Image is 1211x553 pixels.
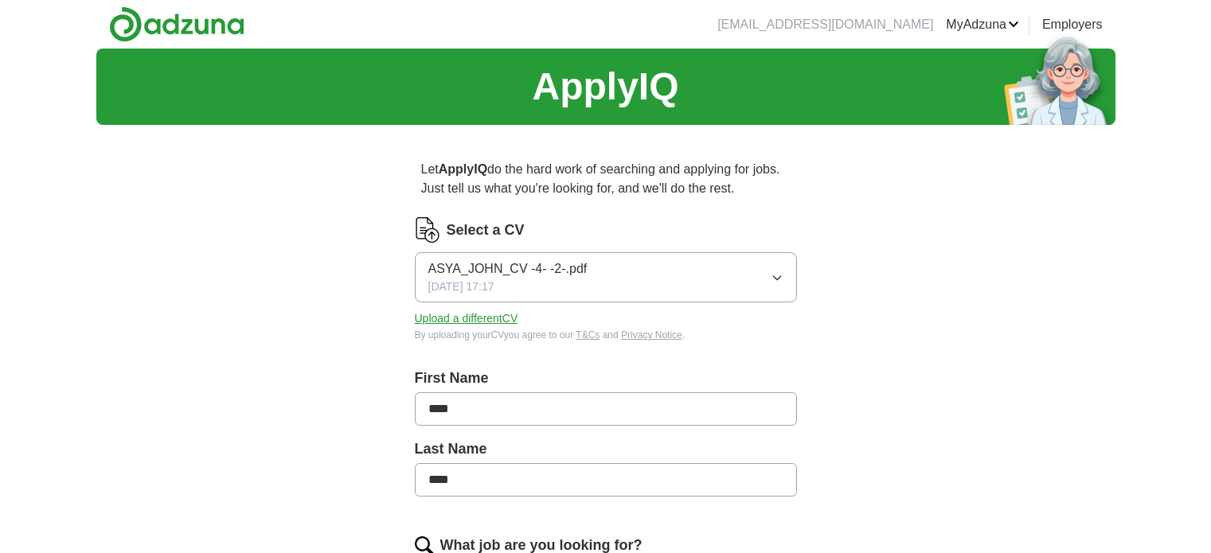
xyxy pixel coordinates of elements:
a: MyAdzuna [946,15,1019,34]
h1: ApplyIQ [532,58,678,115]
button: Upload a differentCV [415,310,518,327]
label: Last Name [415,438,797,460]
span: ASYA_JOHN_CV -4- -2-.pdf [428,259,588,278]
div: By uploading your CV you agree to our and . [415,328,797,342]
a: Privacy Notice [621,329,682,341]
li: [EMAIL_ADDRESS][DOMAIN_NAME] [717,15,933,34]
strong: ApplyIQ [439,162,487,176]
button: ASYA_JOHN_CV -4- -2-.pdf[DATE] 17:17 [415,252,797,302]
span: [DATE] 17:17 [428,278,494,295]
img: CV Icon [415,217,440,243]
img: Adzuna logo [109,6,244,42]
p: Let do the hard work of searching and applying for jobs. Just tell us what you're looking for, an... [415,154,797,204]
label: First Name [415,368,797,389]
label: Select a CV [447,220,525,241]
a: Employers [1042,15,1103,34]
a: T&Cs [576,329,600,341]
